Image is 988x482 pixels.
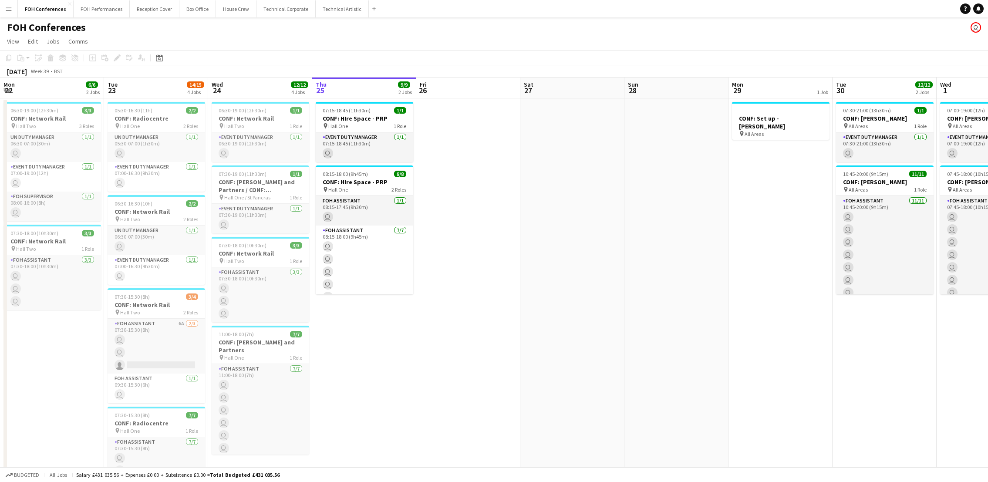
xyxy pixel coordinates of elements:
[76,472,280,478] div: Salary £431 035.56 + Expenses £0.00 + Subsistence £0.00 =
[115,412,150,418] span: 07:30-15:30 (8h)
[914,107,927,114] span: 1/1
[916,89,932,95] div: 2 Jobs
[224,354,244,361] span: Hall One
[219,107,266,114] span: 06:30-19:00 (12h30m)
[316,196,413,226] app-card-role: FOH Assistant1/108:15-17:45 (9h30m)
[290,331,302,337] span: 7/7
[843,107,891,114] span: 07:30-21:00 (13h30m)
[316,132,413,162] app-card-role: Event Duty Manager1/107:15-18:45 (11h30m)
[940,81,951,88] span: Wed
[108,132,205,162] app-card-role: UN Duty Manager1/105:30-07:00 (1h30m)
[108,301,205,309] h3: CONF: Network Rail
[291,89,308,95] div: 4 Jobs
[835,85,846,95] span: 30
[745,131,764,137] span: All Areas
[212,249,309,257] h3: CONF: Network Rail
[4,470,40,480] button: Budgeted
[216,0,256,17] button: House Crew
[3,102,101,221] div: 06:30-19:00 (12h30m)3/3CONF: Network Rail Hall Two3 RolesUN Duty Manager1/106:30-07:00 (30m) Even...
[628,81,638,88] span: Sun
[16,246,36,252] span: Hall Two
[187,81,204,88] span: 14/15
[3,81,15,88] span: Mon
[212,338,309,354] h3: CONF: [PERSON_NAME] and Partners
[108,195,205,285] app-job-card: 06:30-16:30 (10h)2/2CONF: Network Rail Hall Two2 RolesUN Duty Manager1/106:30-07:00 (30m) Event D...
[10,230,58,236] span: 07:30-18:00 (10h30m)
[3,192,101,221] app-card-role: FOH Supervisor1/108:00-16:00 (8h)
[219,171,266,177] span: 07:30-19:00 (11h30m)
[3,132,101,162] app-card-role: UN Duty Manager1/106:30-07:00 (30m)
[398,89,412,95] div: 2 Jobs
[115,107,152,114] span: 05:30-16:30 (11h)
[108,288,205,403] div: 07:30-15:30 (8h)3/4CONF: Network Rail Hall Two2 RolesFOH Assistant6A2/307:30-15:30 (8h) FOH Assis...
[16,123,36,129] span: Hall Two
[328,186,348,193] span: Hall One
[212,132,309,162] app-card-role: Event Duty Manager1/106:30-19:00 (12h30m)
[849,186,868,193] span: All Areas
[290,354,302,361] span: 1 Role
[212,165,309,233] div: 07:30-19:00 (11h30m)1/1CONF: [PERSON_NAME] and Partners / CONF: SoftwareOne and ServiceNow Hall O...
[81,246,94,252] span: 1 Role
[219,242,266,249] span: 07:30-18:00 (10h30m)
[120,428,140,434] span: Hall One
[212,267,309,322] app-card-role: FOH Assistant3/307:30-18:00 (10h30m)
[108,208,205,216] h3: CONF: Network Rail
[524,81,533,88] span: Sat
[212,178,309,194] h3: CONF: [PERSON_NAME] and Partners / CONF: SoftwareOne and ServiceNow
[316,81,327,88] span: Thu
[971,22,981,33] app-user-avatar: Visitor Services
[212,237,309,322] div: 07:30-18:00 (10h30m)3/3CONF: Network Rail Hall Two1 RoleFOH Assistant3/307:30-18:00 (10h30m)
[43,36,63,47] a: Jobs
[106,85,118,95] span: 23
[28,37,38,45] span: Edit
[115,293,150,300] span: 07:30-15:30 (8h)
[82,107,94,114] span: 3/3
[74,0,130,17] button: FOH Performances
[732,102,830,140] app-job-card: CONF: Set up - [PERSON_NAME] All Areas
[523,85,533,95] span: 27
[3,36,23,47] a: View
[836,132,934,162] app-card-role: Event Duty Manager1/107:30-21:00 (13h30m)
[953,186,972,193] span: All Areas
[290,194,302,201] span: 1 Role
[86,89,100,95] div: 2 Jobs
[939,85,951,95] span: 1
[316,165,413,294] app-job-card: 08:15-18:00 (9h45m)8/8CONF: HIre Space - PRP Hall One2 RolesFOH Assistant1/108:15-17:45 (9h30m) F...
[836,115,934,122] h3: CONF: [PERSON_NAME]
[3,225,101,310] app-job-card: 07:30-18:00 (10h30m)3/3CONF: Network Rail Hall Two1 RoleFOH Assistant3/307:30-18:00 (10h30m)
[186,200,198,207] span: 2/2
[836,81,846,88] span: Tue
[10,107,58,114] span: 06:30-19:00 (12h30m)
[731,85,743,95] span: 29
[183,216,198,222] span: 2 Roles
[108,162,205,192] app-card-role: Event Duty Manager1/107:00-16:30 (9h30m)
[420,81,427,88] span: Fri
[316,115,413,122] h3: CONF: HIre Space - PRP
[120,123,140,129] span: Hall One
[256,0,316,17] button: Technical Corporate
[7,67,27,76] div: [DATE]
[915,81,933,88] span: 12/12
[18,0,74,17] button: FOH Conferences
[212,81,223,88] span: Wed
[186,412,198,418] span: 7/7
[186,293,198,300] span: 3/4
[68,37,88,45] span: Comms
[3,115,101,122] h3: CONF: Network Rail
[108,226,205,255] app-card-role: UN Duty Manager1/106:30-07:00 (30m)
[290,107,302,114] span: 1/1
[224,258,244,264] span: Hall Two
[108,255,205,285] app-card-role: Event Duty Manager1/107:00-16:30 (9h30m)
[48,472,69,478] span: All jobs
[212,102,309,162] app-job-card: 06:30-19:00 (12h30m)1/1CONF: Network Rail Hall Two1 RoleEvent Duty Manager1/106:30-19:00 (12h30m)
[224,123,244,129] span: Hall Two
[836,102,934,162] app-job-card: 07:30-21:00 (13h30m)1/1CONF: [PERSON_NAME] All Areas1 RoleEvent Duty Manager1/107:30-21:00 (13h30m)
[909,171,927,177] span: 11/11
[108,102,205,192] div: 05:30-16:30 (11h)2/2CONF: Radiocentre Hall One2 RolesUN Duty Manager1/105:30-07:00 (1h30m) Event ...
